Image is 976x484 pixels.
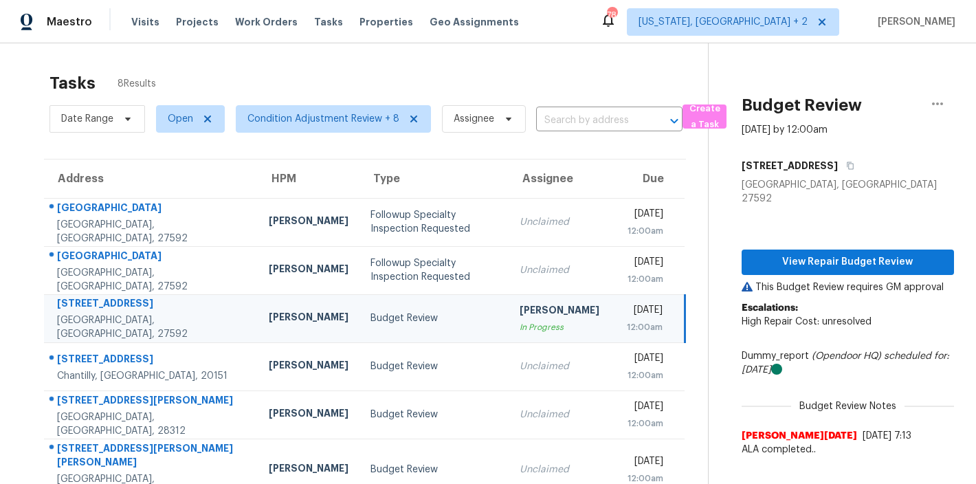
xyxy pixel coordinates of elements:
div: [DATE] [621,255,663,272]
span: [PERSON_NAME][DATE] [742,429,857,443]
div: Chantilly, [GEOGRAPHIC_DATA], 20151 [57,369,247,383]
i: (Opendoor HQ) [812,351,881,361]
div: [GEOGRAPHIC_DATA], [GEOGRAPHIC_DATA] 27592 [742,178,954,206]
div: [PERSON_NAME] [269,461,348,478]
div: Budget Review [370,408,498,421]
div: [DATE] [621,399,663,417]
h2: Tasks [49,76,96,90]
div: Followup Specialty Inspection Requested [370,256,498,284]
div: Unclaimed [520,408,599,421]
span: Maestro [47,15,92,29]
div: [PERSON_NAME] [269,310,348,327]
button: Open [665,111,684,131]
h2: Budget Review [742,98,862,112]
div: [PERSON_NAME] [520,303,599,320]
div: Dummy_report [742,349,954,377]
div: Budget Review [370,360,498,373]
div: Unclaimed [520,360,599,373]
span: 8 Results [118,77,156,91]
div: 12:00am [621,368,663,382]
div: [GEOGRAPHIC_DATA], [GEOGRAPHIC_DATA], 27592 [57,313,247,341]
th: Due [610,159,685,198]
div: In Progress [520,320,599,334]
div: [PERSON_NAME] [269,358,348,375]
span: Geo Assignments [430,15,519,29]
div: 12:00am [621,320,663,334]
div: [GEOGRAPHIC_DATA], [GEOGRAPHIC_DATA], 28312 [57,410,247,438]
div: 12:00am [621,417,663,430]
span: Condition Adjustment Review + 8 [247,112,399,126]
button: Create a Task [683,104,727,129]
span: Tasks [314,17,343,27]
div: Unclaimed [520,263,599,277]
div: Budget Review [370,311,498,325]
p: This Budget Review requires GM approval [742,280,954,294]
span: ALA completed.. [742,443,954,456]
span: Budget Review Notes [791,399,905,413]
th: Assignee [509,159,610,198]
div: Unclaimed [520,463,599,476]
span: Visits [131,15,159,29]
div: [PERSON_NAME] [269,214,348,231]
span: High Repair Cost: unresolved [742,317,872,327]
span: Properties [359,15,413,29]
div: Budget Review [370,463,498,476]
span: [PERSON_NAME] [872,15,955,29]
div: [PERSON_NAME] [269,262,348,279]
th: HPM [258,159,359,198]
span: [US_STATE], [GEOGRAPHIC_DATA] + 2 [639,15,808,29]
span: Date Range [61,112,113,126]
div: [DATE] [621,351,663,368]
span: [DATE] 7:13 [863,431,911,441]
i: scheduled for: [DATE] [742,351,949,375]
div: [GEOGRAPHIC_DATA] [57,249,247,266]
th: Type [359,159,509,198]
span: Projects [176,15,219,29]
span: View Repair Budget Review [753,254,943,271]
span: Open [168,112,193,126]
div: [DATE] by 12:00am [742,123,828,137]
span: Assignee [454,112,494,126]
div: [STREET_ADDRESS] [57,296,247,313]
div: [STREET_ADDRESS] [57,352,247,369]
div: [GEOGRAPHIC_DATA], [GEOGRAPHIC_DATA], 27592 [57,266,247,294]
div: 78 [607,8,617,22]
div: [STREET_ADDRESS][PERSON_NAME] [57,393,247,410]
th: Address [44,159,258,198]
input: Search by address [536,110,644,131]
span: Create a Task [689,101,720,133]
span: Work Orders [235,15,298,29]
div: Followup Specialty Inspection Requested [370,208,498,236]
button: Copy Address [838,153,856,178]
div: [DATE] [621,454,663,472]
div: [DATE] [621,207,663,224]
div: [GEOGRAPHIC_DATA], [GEOGRAPHIC_DATA], 27592 [57,218,247,245]
div: [STREET_ADDRESS][PERSON_NAME][PERSON_NAME] [57,441,247,472]
div: [GEOGRAPHIC_DATA] [57,201,247,218]
div: 12:00am [621,224,663,238]
h5: [STREET_ADDRESS] [742,159,838,173]
div: Unclaimed [520,215,599,229]
div: [DATE] [621,303,663,320]
button: View Repair Budget Review [742,250,954,275]
div: 12:00am [621,272,663,286]
b: Escalations: [742,303,798,313]
div: [PERSON_NAME] [269,406,348,423]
